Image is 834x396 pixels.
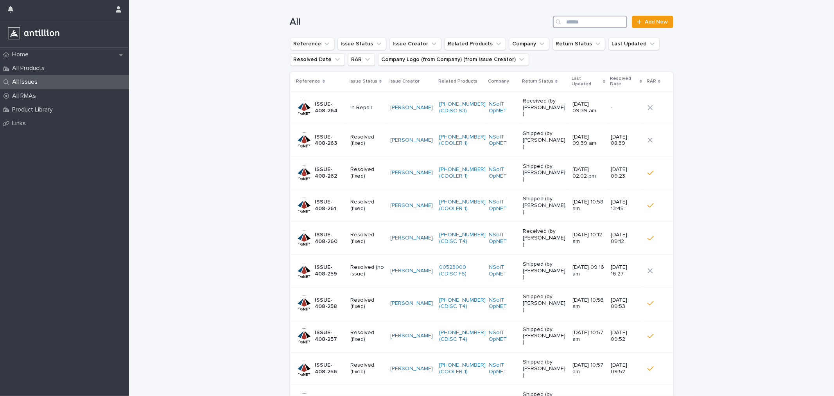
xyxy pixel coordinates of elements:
a: [PERSON_NAME] [391,137,433,144]
button: Issue Status [337,38,386,50]
div: Search [553,16,627,28]
a: NSoIT OpNET [489,166,517,180]
p: Product Library [9,106,59,113]
button: Issue Creator [389,38,441,50]
p: RAR [647,77,656,86]
p: [DATE] 10:12 am [572,232,605,245]
p: [DATE] 09:39 am [572,134,605,147]
p: [DATE] 16:27 [611,264,642,277]
tr: ISSUE-408-257Resolved (fixed)[PERSON_NAME] [PHONE_NUMBER] (CDISC T4) NSoIT OpNET Shipped (by [PER... [290,320,673,352]
p: [DATE] 10:56 am [572,297,605,310]
tr: ISSUE-408-262Resolved (fixed)[PERSON_NAME] [PHONE_NUMBER] (COOLER 1) NSoIT OpNET Shipped (by [PER... [290,157,673,189]
p: ISSUE-408-260 [315,232,344,245]
a: [PHONE_NUMBER] (CDISC T4) [439,232,486,245]
p: Resolved Date [610,74,638,89]
p: [DATE] 10:57 am [572,362,605,375]
p: Return Status [522,77,553,86]
p: Home [9,51,35,58]
button: Reference [290,38,334,50]
p: Shipped (by [PERSON_NAME]) [523,293,566,313]
p: All RMAs [9,92,42,100]
p: Issue Creator [390,77,420,86]
a: NSoIT OpNET [489,232,517,245]
p: Resolved (fixed) [350,199,384,212]
p: Issue Status [350,77,377,86]
p: ISSUE-408-264 [315,101,344,114]
p: [DATE] 09:53 [611,297,642,310]
p: Shipped (by [PERSON_NAME]) [523,359,566,378]
p: Shipped (by [PERSON_NAME]) [523,326,566,346]
button: Company [509,38,549,50]
p: Related Products [439,77,478,86]
p: Resolved (fixed) [350,232,384,245]
p: Shipped (by [PERSON_NAME]) [523,196,566,215]
tr: ISSUE-408-260Resolved (fixed)[PERSON_NAME] [PHONE_NUMBER] (CDISC T4) NSoIT OpNET Received (by [PE... [290,222,673,254]
p: Resolved (fixed) [350,362,384,375]
p: Resolved (no issue) [350,264,384,277]
tr: ISSUE-408-264In Repair[PERSON_NAME] [PHONE_NUMBER] (CDISC S3) NSoIT OpNET Received (by [PERSON_NA... [290,91,673,124]
p: ISSUE-408-263 [315,134,344,147]
p: [DATE] 09:16 am [572,264,605,277]
button: Return Status [552,38,605,50]
p: [DATE] 13:45 [611,199,642,212]
p: ISSUE-408-259 [315,264,344,277]
button: Related Products [445,38,506,50]
p: [DATE] 08:39 [611,134,642,147]
p: [DATE] 10:58 am [572,199,605,212]
tr: ISSUE-408-263Resolved (fixed)[PERSON_NAME] [PHONE_NUMBER] (COOLER 1) NSoIT OpNET Shipped (by [PER... [290,124,673,157]
button: RAR [348,53,375,66]
p: ISSUE-408-261 [315,199,344,212]
p: Resolved (fixed) [350,297,384,310]
p: Shipped (by [PERSON_NAME]) [523,261,566,281]
p: Resolved (fixed) [350,329,384,343]
p: ISSUE-408-258 [315,297,344,310]
p: Resolved (fixed) [350,166,384,180]
a: [PERSON_NAME] [391,268,433,274]
p: - [611,104,642,111]
a: [PERSON_NAME] [391,169,433,176]
a: NSoIT OpNET [489,134,517,147]
a: NSoIT OpNET [489,264,517,277]
p: Last Updated [572,74,601,89]
a: [PHONE_NUMBER] (COOLER 1) [439,134,486,147]
a: [PHONE_NUMBER] (CDISC S3) [439,101,486,114]
p: Resolved (fixed) [350,134,384,147]
a: [PERSON_NAME] [391,202,433,209]
tr: ISSUE-408-259Resolved (no issue)[PERSON_NAME] 00523009 (CDISC F6) NSoIT OpNET Shipped (by [PERSON... [290,254,673,287]
p: Shipped (by [PERSON_NAME]) [523,163,566,183]
a: [PERSON_NAME] [391,300,433,307]
p: Company [488,77,509,86]
tr: ISSUE-408-258Resolved (fixed)[PERSON_NAME] [PHONE_NUMBER] (CDISC T4) NSoIT OpNET Shipped (by [PER... [290,287,673,320]
a: [PHONE_NUMBER] (COOLER 1) [439,199,486,212]
a: [PERSON_NAME] [391,365,433,372]
a: [PHONE_NUMBER] (COOLER 1) [439,166,486,180]
p: Reference [296,77,321,86]
a: NSoIT OpNET [489,199,517,212]
p: In Repair [350,104,384,111]
p: [DATE] 10:57 am [572,329,605,343]
p: [DATE] 09:39 am [572,101,605,114]
a: [PHONE_NUMBER] (CDISC T4) [439,329,486,343]
p: Received (by [PERSON_NAME]) [523,98,566,117]
p: [DATE] 09:52 [611,362,642,375]
p: Shipped (by [PERSON_NAME]) [523,130,566,150]
p: All Issues [9,78,44,86]
p: Links [9,120,32,127]
p: [DATE] 09:23 [611,166,642,180]
a: NSoIT OpNET [489,297,517,310]
button: Last Updated [608,38,660,50]
a: [PHONE_NUMBER] (COOLER 1) [439,362,486,375]
a: [PERSON_NAME] [391,104,433,111]
tr: ISSUE-408-261Resolved (fixed)[PERSON_NAME] [PHONE_NUMBER] (COOLER 1) NSoIT OpNET Shipped (by [PER... [290,189,673,221]
p: ISSUE-408-257 [315,329,344,343]
p: Received (by [PERSON_NAME]) [523,228,566,248]
a: NSoIT OpNET [489,101,517,114]
p: [DATE] 09:52 [611,329,642,343]
a: [PERSON_NAME] [391,235,433,241]
p: ISSUE-408-262 [315,166,344,180]
tr: ISSUE-408-256Resolved (fixed)[PERSON_NAME] [PHONE_NUMBER] (COOLER 1) NSoIT OpNET Shipped (by [PER... [290,352,673,385]
a: Add New [632,16,673,28]
p: [DATE] 02:02 pm [572,166,605,180]
p: All Products [9,65,51,72]
a: [PHONE_NUMBER] (CDISC T4) [439,297,486,310]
